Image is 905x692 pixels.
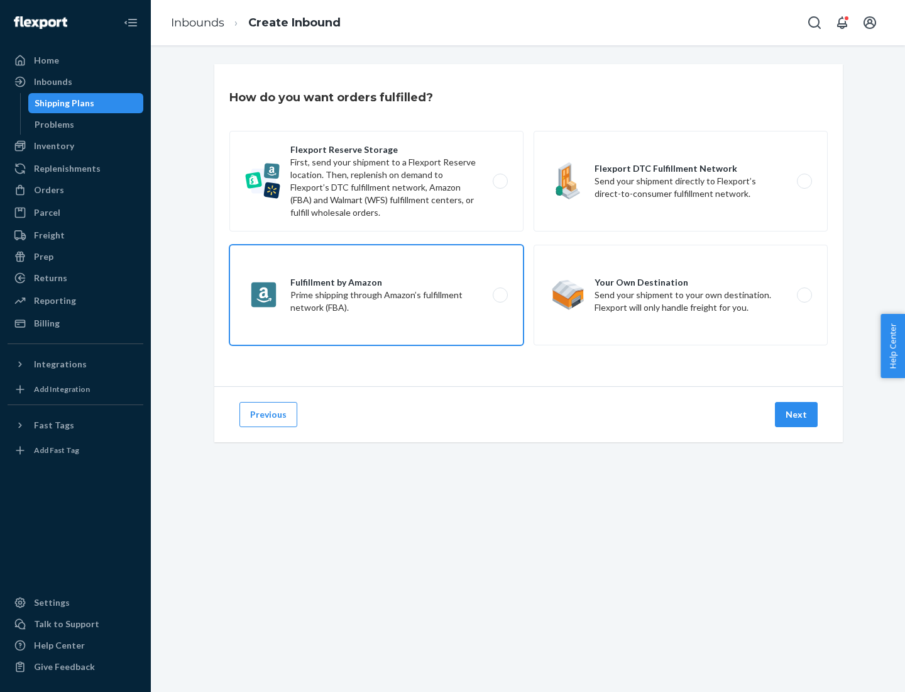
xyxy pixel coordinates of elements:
[857,10,882,35] button: Open account menu
[34,596,70,609] div: Settings
[34,661,95,673] div: Give Feedback
[34,140,74,152] div: Inventory
[8,657,143,677] button: Give Feedback
[171,16,224,30] a: Inbounds
[8,136,143,156] a: Inventory
[8,291,143,311] a: Reporting
[8,614,143,634] a: Talk to Support
[34,618,99,630] div: Talk to Support
[28,93,144,113] a: Shipping Plans
[35,118,74,131] div: Problems
[8,72,143,92] a: Inbounds
[830,10,855,35] button: Open notifications
[8,225,143,245] a: Freight
[34,250,53,263] div: Prep
[34,184,64,196] div: Orders
[8,593,143,613] a: Settings
[8,159,143,179] a: Replenishments
[118,10,143,35] button: Close Navigation
[34,294,76,307] div: Reporting
[34,272,67,284] div: Returns
[8,635,143,656] a: Help Center
[229,89,433,106] h3: How do you want orders fulfilled?
[34,229,65,242] div: Freight
[8,247,143,267] a: Prep
[34,75,72,88] div: Inbounds
[34,358,87,371] div: Integrations
[34,317,60,330] div: Billing
[34,384,90,394] div: Add Integration
[28,114,144,135] a: Problems
[34,206,60,219] div: Parcel
[34,54,59,67] div: Home
[8,415,143,435] button: Fast Tags
[8,313,143,333] a: Billing
[8,180,143,200] a: Orders
[8,203,143,223] a: Parcel
[775,402,818,427] button: Next
[880,314,905,378] button: Help Center
[8,50,143,70] a: Home
[8,379,143,399] a: Add Integration
[802,10,827,35] button: Open Search Box
[35,97,94,109] div: Shipping Plans
[14,16,67,29] img: Flexport logo
[8,268,143,288] a: Returns
[34,639,85,652] div: Help Center
[248,16,341,30] a: Create Inbound
[34,445,79,455] div: Add Fast Tag
[161,4,351,42] ol: breadcrumbs
[8,440,143,460] a: Add Fast Tag
[34,419,74,432] div: Fast Tags
[239,402,297,427] button: Previous
[8,354,143,374] button: Integrations
[34,162,101,175] div: Replenishments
